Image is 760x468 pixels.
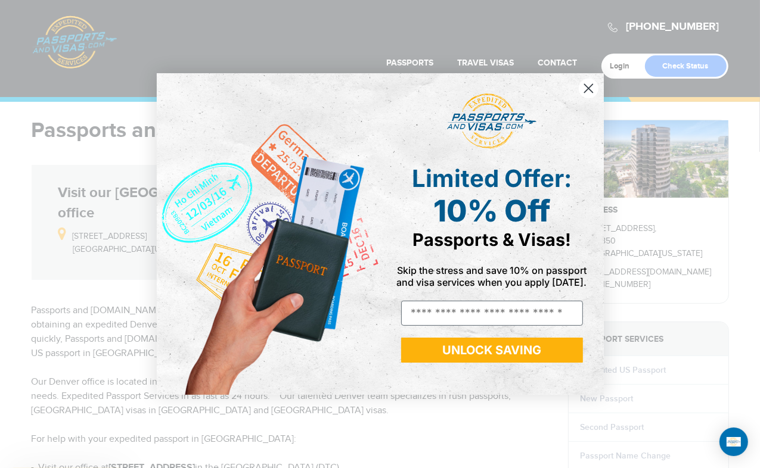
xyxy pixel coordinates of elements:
[401,338,583,363] button: UNLOCK SAVING
[397,264,587,288] span: Skip the stress and save 10% on passport and visa services when you apply [DATE].
[719,428,748,456] div: Open Intercom Messenger
[412,164,572,193] span: Limited Offer:
[412,229,571,250] span: Passports & Visas!
[578,78,599,99] button: Close dialog
[157,73,380,395] img: de9cda0d-0715-46ca-9a25-073762a91ba7.png
[447,93,536,149] img: passports and visas
[433,193,550,229] span: 10% Off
